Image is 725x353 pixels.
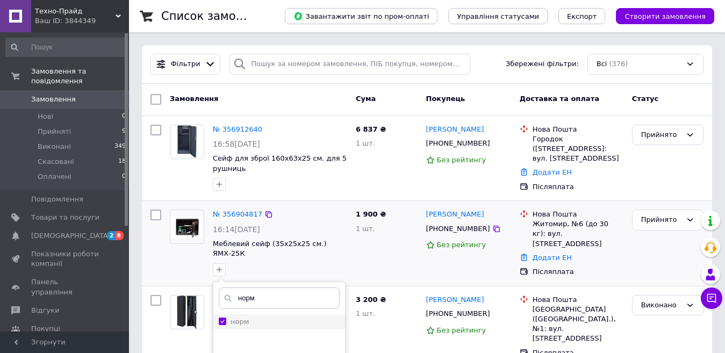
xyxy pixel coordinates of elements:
[520,95,599,103] span: Доставка та оплата
[437,326,486,334] span: Без рейтингу
[632,95,659,103] span: Статус
[229,54,470,75] input: Пошук за номером замовлення, ПІБ покупця, номером телефону, Email, номером накладної
[533,134,623,164] div: Городок ([STREET_ADDRESS]: вул. [STREET_ADDRESS]
[567,12,597,20] span: Експорт
[5,38,127,57] input: Пошук
[122,127,126,136] span: 9
[38,172,71,182] span: Оплачені
[31,231,111,241] span: [DEMOGRAPHIC_DATA]
[437,241,486,249] span: Без рейтингу
[170,295,204,329] a: Фото товару
[356,296,386,304] span: 3 200 ₴
[171,59,200,69] span: Фільтри
[122,112,126,121] span: 0
[213,140,260,148] span: 16:58[DATE]
[170,216,204,238] img: Фото товару
[701,287,722,309] button: Чат з покупцем
[118,157,126,167] span: 18
[533,210,623,219] div: Нова Пошта
[533,305,623,344] div: [GEOGRAPHIC_DATA] ([GEOGRAPHIC_DATA].), №1: вул. [STREET_ADDRESS]
[213,240,326,258] a: Меблевий сейф (35х25х25 см.) ЯМХ-25К
[426,125,484,135] a: [PERSON_NAME]
[31,194,83,204] span: Повідомлення
[641,214,681,226] div: Прийнято
[506,59,579,69] span: Збережені фільтри:
[641,129,681,141] div: Прийнято
[426,295,484,305] a: [PERSON_NAME]
[533,267,623,277] div: Післяплата
[161,10,270,23] h1: Список замовлень
[641,300,681,311] div: Виконано
[35,16,129,26] div: Ваш ID: 3844349
[424,222,492,236] div: [PHONE_NUMBER]
[122,172,126,182] span: 0
[114,142,126,152] span: 349
[31,306,59,315] span: Відгуки
[219,287,340,309] input: Напишіть назву мітки
[31,249,99,269] span: Показники роботи компанії
[533,125,623,134] div: Нова Пошта
[115,231,124,240] span: 8
[605,12,714,20] a: Створити замовлення
[213,210,262,218] a: № 356904817
[38,112,53,121] span: Нові
[170,95,218,103] span: Замовлення
[107,231,116,240] span: 2
[356,225,375,233] span: 1 шт.
[31,95,76,104] span: Замовлення
[424,136,492,150] div: [PHONE_NUMBER]
[356,95,376,103] span: Cума
[533,182,623,192] div: Післяплата
[170,210,204,244] a: Фото товару
[31,277,99,297] span: Панель управління
[624,12,706,20] span: Створити замовлення
[457,12,539,20] span: Управління статусами
[424,307,492,321] div: [PHONE_NUMBER]
[437,156,486,164] span: Без рейтингу
[558,8,606,24] button: Експорт
[293,11,429,21] span: Завантажити звіт по пром-оплаті
[597,59,607,69] span: Всі
[38,127,71,136] span: Прийняті
[356,309,375,318] span: 1 шт.
[38,157,74,167] span: Скасовані
[356,125,386,133] span: 6 837 ₴
[177,125,197,159] img: Фото товару
[213,225,260,234] span: 16:14[DATE]
[533,295,623,305] div: Нова Пошта
[285,8,437,24] button: Завантажити звіт по пром-оплаті
[38,142,71,152] span: Виконані
[533,168,572,176] a: Додати ЕН
[426,210,484,220] a: [PERSON_NAME]
[213,154,347,172] a: Сейф для зброї 160х63х25 см. для 5 рушниць
[533,254,572,262] a: Додати ЕН
[448,8,548,24] button: Управління статусами
[533,219,623,249] div: Житомир, №6 (до 30 кг): вул. [STREET_ADDRESS]
[213,125,262,133] a: № 356912640
[177,296,197,329] img: Фото товару
[616,8,714,24] button: Створити замовлення
[31,213,99,222] span: Товари та послуги
[609,60,628,68] span: (376)
[31,67,129,86] span: Замовлення та повідомлення
[356,139,375,147] span: 1 шт.
[35,6,116,16] span: Техно-Прайд
[170,125,204,159] a: Фото товару
[426,95,465,103] span: Покупець
[31,324,60,334] span: Покупці
[356,210,386,218] span: 1 900 ₴
[231,318,249,326] label: норм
